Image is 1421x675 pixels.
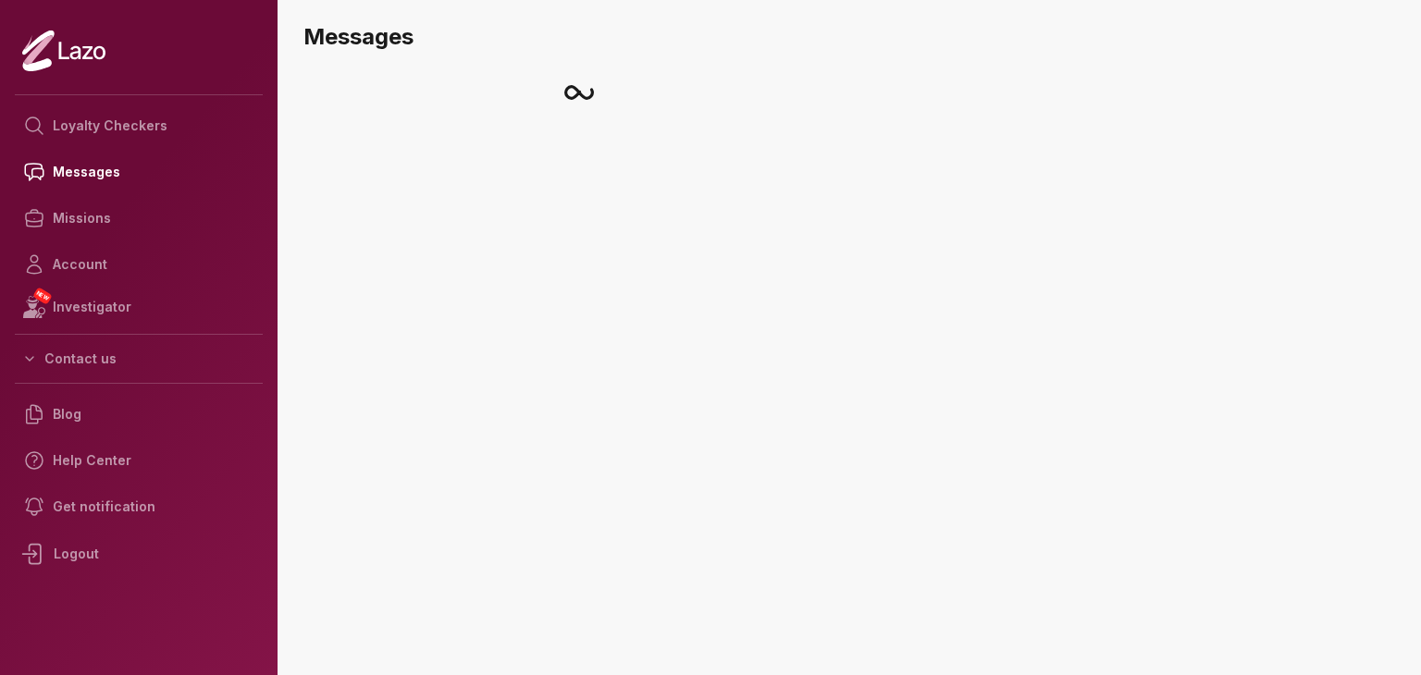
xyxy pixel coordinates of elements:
div: Logout [15,530,263,578]
a: Messages [15,149,263,195]
a: Missions [15,195,263,241]
a: Loyalty Checkers [15,103,263,149]
a: Blog [15,391,263,437]
span: NEW [32,287,53,305]
a: NEWInvestigator [15,288,263,326]
h3: Messages [303,22,1406,52]
a: Account [15,241,263,288]
a: Get notification [15,484,263,530]
a: Help Center [15,437,263,484]
button: Contact us [15,342,263,375]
